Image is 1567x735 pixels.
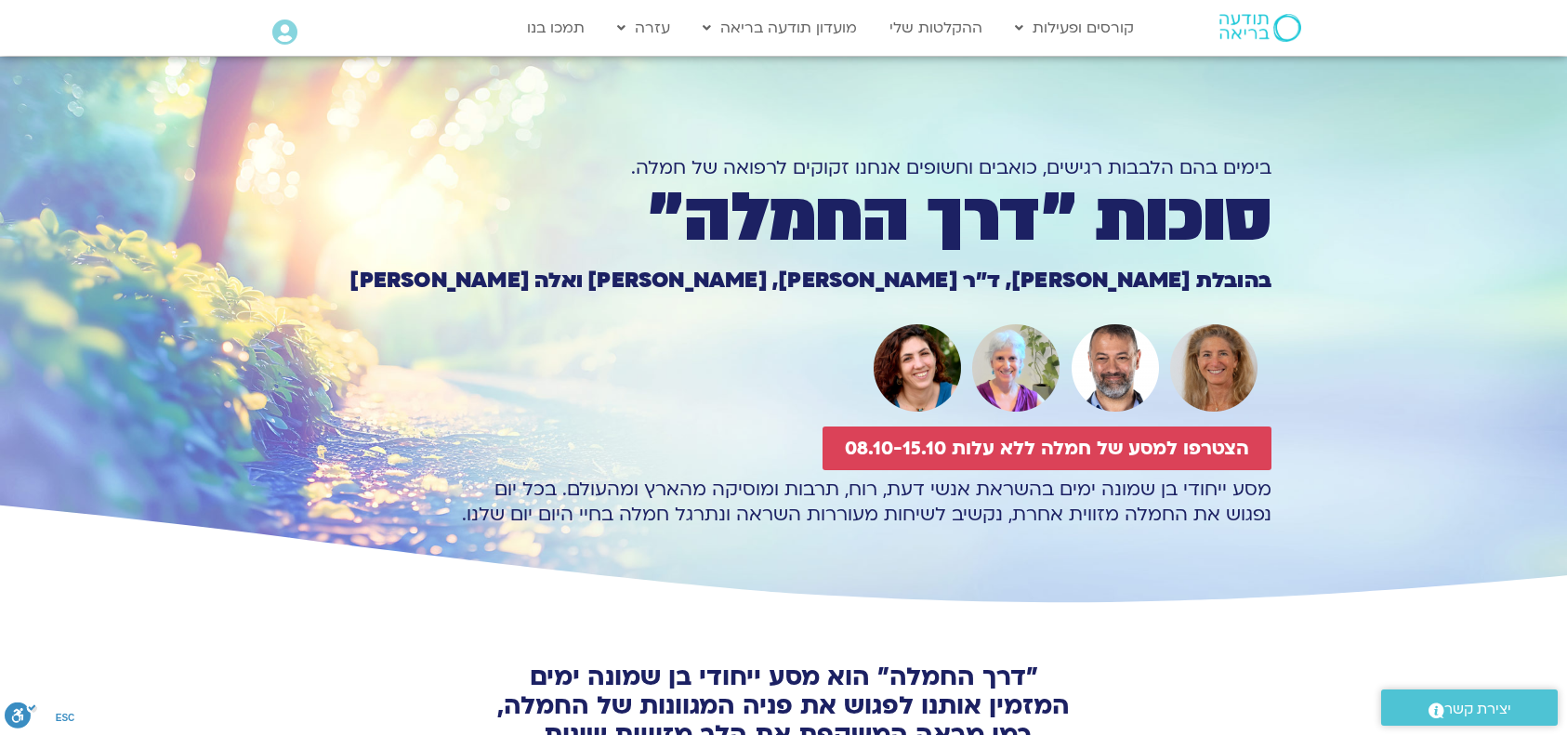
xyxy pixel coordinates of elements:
h1: בימים בהם הלבבות רגישים, כואבים וחשופים אנחנו זקוקים לרפואה של חמלה. [296,155,1271,180]
span: הצטרפו למסע של חמלה ללא עלות 08.10-15.10 [845,438,1249,459]
span: יצירת קשר [1444,697,1511,722]
a: יצירת קשר [1381,689,1558,726]
p: מסע ייחודי בן שמונה ימים בהשראת אנשי דעת, רוח, תרבות ומוסיקה מהארץ ומהעולם. בכל יום נפגוש את החמל... [296,477,1271,527]
a: עזרה [608,10,679,46]
a: ההקלטות שלי [880,10,992,46]
img: תודעה בריאה [1219,14,1301,42]
a: קורסים ופעילות [1006,10,1143,46]
a: הצטרפו למסע של חמלה ללא עלות 08.10-15.10 [823,427,1271,470]
a: מועדון תודעה בריאה [693,10,866,46]
h1: בהובלת [PERSON_NAME], ד״ר [PERSON_NAME], [PERSON_NAME] ואלה [PERSON_NAME] [296,270,1271,291]
a: תמכו בנו [518,10,594,46]
h1: סוכות ״דרך החמלה״ [296,187,1271,250]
